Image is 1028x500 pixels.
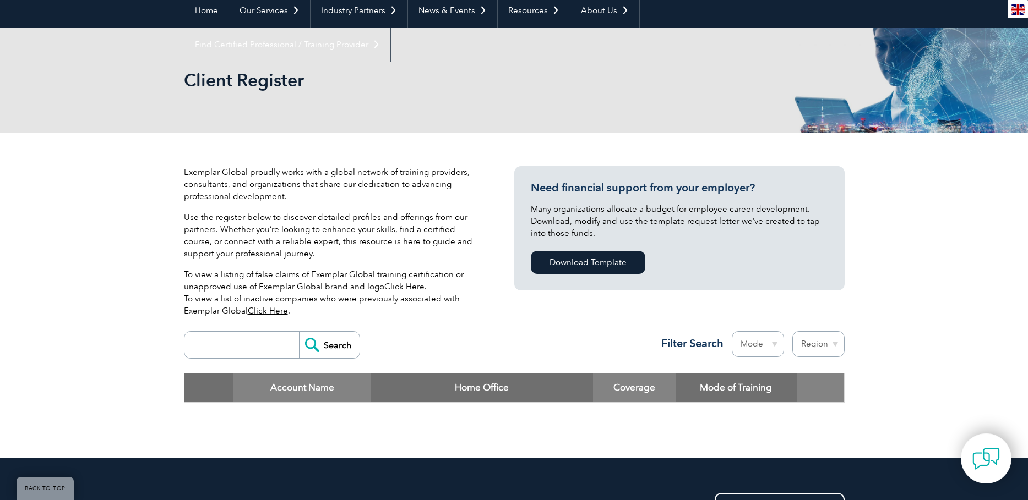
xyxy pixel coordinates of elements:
[972,445,1000,472] img: contact-chat.png
[531,203,828,239] p: Many organizations allocate a budget for employee career development. Download, modify and use th...
[531,251,645,274] a: Download Template
[184,72,646,89] h2: Client Register
[17,477,74,500] a: BACK TO TOP
[676,373,797,402] th: Mode of Training: activate to sort column ascending
[233,373,371,402] th: Account Name: activate to sort column descending
[531,181,828,195] h3: Need financial support from your employer?
[1011,4,1025,15] img: en
[299,332,360,358] input: Search
[655,337,724,350] h3: Filter Search
[384,282,425,292] a: Click Here
[371,373,593,402] th: Home Office: activate to sort column ascending
[593,373,676,402] th: Coverage: activate to sort column ascending
[248,306,288,316] a: Click Here
[184,211,481,260] p: Use the register below to discover detailed profiles and offerings from our partners. Whether you...
[797,373,844,402] th: : activate to sort column ascending
[184,268,481,317] p: To view a listing of false claims of Exemplar Global training certification or unapproved use of ...
[184,166,481,202] p: Exemplar Global proudly works with a global network of training providers, consultants, and organ...
[184,28,390,62] a: Find Certified Professional / Training Provider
